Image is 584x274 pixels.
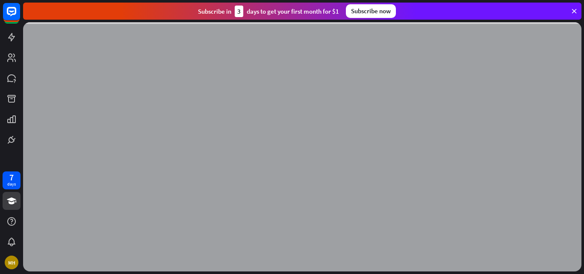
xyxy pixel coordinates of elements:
div: Subscribe in days to get your first month for $1 [198,6,339,17]
a: 7 days [3,171,21,189]
div: MH [5,256,18,269]
div: days [7,181,16,187]
div: Subscribe now [346,4,396,18]
div: 7 [9,174,14,181]
div: 3 [235,6,243,17]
